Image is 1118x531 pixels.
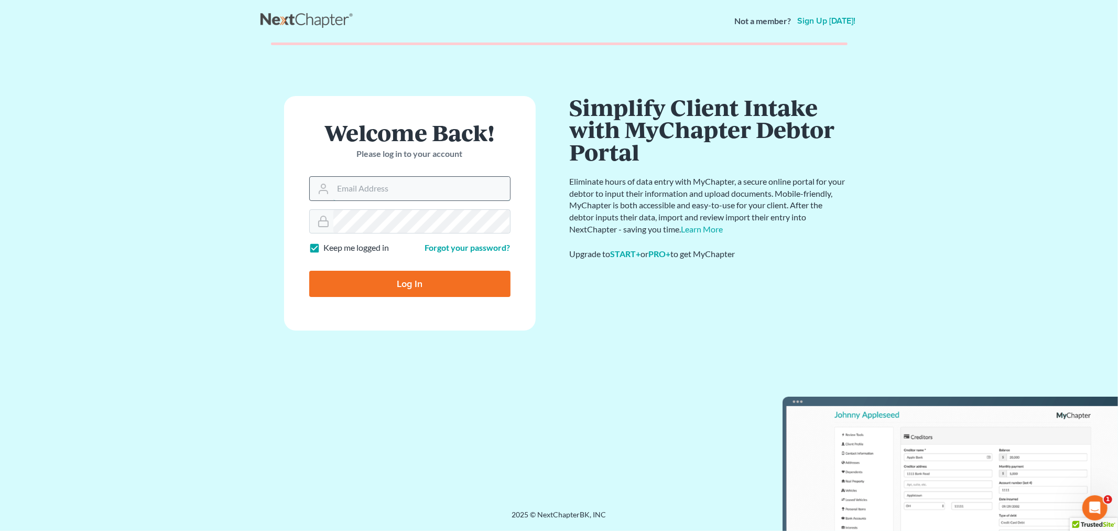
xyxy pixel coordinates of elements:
[425,242,511,252] a: Forgot your password?
[309,271,511,297] input: Log In
[570,96,848,163] h1: Simplify Client Intake with MyChapter Debtor Portal
[1082,495,1108,521] iframe: Intercom live chat
[570,176,848,236] p: Eliminate hours of data entry with MyChapter, a secure online portal for your debtor to input the...
[1104,495,1112,504] span: 1
[611,249,641,259] a: START+
[570,248,848,260] div: Upgrade to or to get MyChapter
[681,224,723,234] a: Learn More
[324,242,389,254] label: Keep me logged in
[735,15,791,27] strong: Not a member?
[333,177,510,200] input: Email Address
[279,43,839,54] div: Sorry, but you don't have permission to access this page
[260,509,858,528] div: 2025 © NextChapterBK, INC
[309,148,511,160] p: Please log in to your account
[796,17,858,25] a: Sign up [DATE]!
[649,249,671,259] a: PRO+
[832,43,839,56] a: ×
[309,121,511,144] h1: Welcome Back!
